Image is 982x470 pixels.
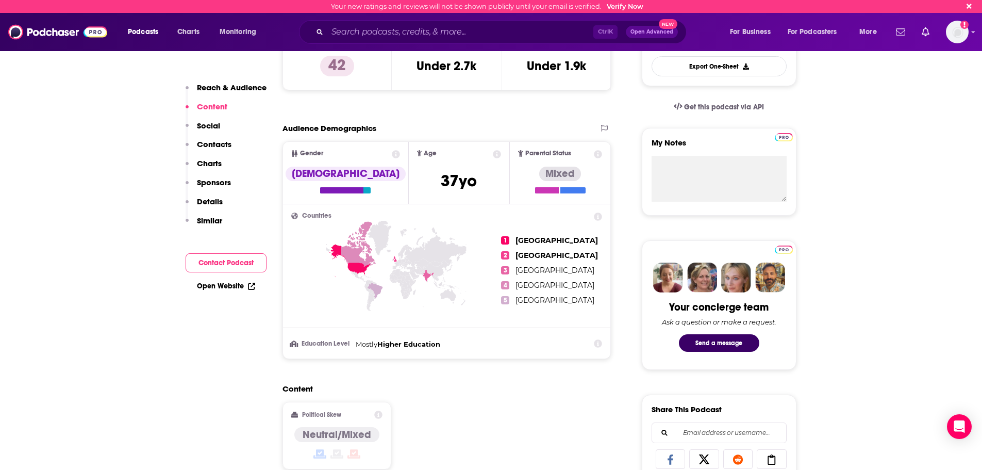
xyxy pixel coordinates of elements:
span: 2 [501,251,509,260]
button: Contacts [186,139,231,158]
p: Details [197,197,223,206]
div: Your new ratings and reviews will not be shown publicly until your email is verified. [331,3,643,10]
a: Verify Now [607,3,643,10]
h3: Education Level [291,341,352,347]
span: Mostly [356,340,377,348]
img: Podchaser Pro [775,246,793,254]
span: [GEOGRAPHIC_DATA] [515,236,598,245]
span: Podcasts [128,25,158,39]
span: Get this podcast via API [684,103,764,111]
div: Open Intercom Messenger [947,414,972,439]
h4: Neutral/Mixed [303,428,371,441]
button: Show profile menu [946,21,969,43]
span: Higher Education [377,340,440,348]
button: Send a message [679,334,759,352]
a: Get this podcast via API [665,94,773,120]
button: open menu [121,24,172,40]
button: open menu [852,24,890,40]
span: 4 [501,281,509,289]
span: [GEOGRAPHIC_DATA] [515,266,594,275]
a: Copy Link [757,449,787,469]
button: open menu [723,24,784,40]
button: Details [186,197,223,216]
span: [GEOGRAPHIC_DATA] [515,296,594,305]
span: [GEOGRAPHIC_DATA] [515,281,594,290]
span: [GEOGRAPHIC_DATA] [515,251,598,260]
div: Search podcasts, credits, & more... [309,20,696,44]
span: For Podcasters [788,25,837,39]
p: Charts [197,158,222,168]
span: More [859,25,877,39]
img: User Profile [946,21,969,43]
a: Charts [171,24,206,40]
span: Ctrl K [593,25,618,39]
label: My Notes [652,138,787,156]
span: Open Advanced [630,29,673,35]
a: Share on Facebook [656,449,686,469]
button: Export One-Sheet [652,56,787,76]
p: Similar [197,216,222,225]
div: Mixed [539,167,581,181]
div: Search followers [652,423,787,443]
h2: Audience Demographics [282,123,376,133]
a: Share on Reddit [723,449,753,469]
span: New [659,19,677,29]
svg: Email not verified [960,21,969,29]
img: Sydney Profile [653,263,683,293]
h3: Under 1.9k [527,58,586,74]
button: Reach & Audience [186,83,267,102]
button: Similar [186,216,222,235]
span: Parental Status [525,150,571,157]
span: 1 [501,236,509,245]
button: Sponsors [186,177,231,197]
a: Show notifications dropdown [892,23,909,41]
button: Social [186,121,220,140]
span: 37 yo [441,171,477,191]
img: Barbara Profile [687,263,717,293]
a: Show notifications dropdown [918,23,934,41]
a: Pro website [775,132,793,141]
span: Logged in as Alexish212 [946,21,969,43]
input: Email address or username... [660,423,778,443]
span: Gender [300,150,323,157]
span: Age [424,150,437,157]
button: Content [186,102,227,121]
p: Reach & Audience [197,83,267,92]
a: Open Website [197,282,255,290]
h2: Political Skew [302,411,341,418]
p: Content [197,102,227,111]
p: Sponsors [197,177,231,187]
img: Jules Profile [721,263,751,293]
div: [DEMOGRAPHIC_DATA] [286,167,406,181]
h2: Content [282,384,603,394]
a: Share on X/Twitter [689,449,719,469]
button: Contact Podcast [186,253,267,272]
span: Monitoring [220,25,256,39]
input: Search podcasts, credits, & more... [327,24,593,40]
img: Jon Profile [755,263,785,293]
div: Your concierge team [669,301,769,314]
button: Charts [186,158,222,177]
button: open menu [781,24,852,40]
span: Countries [302,213,331,219]
p: 42 [320,56,354,76]
div: Ask a question or make a request. [662,318,776,326]
span: 3 [501,266,509,274]
span: 5 [501,296,509,304]
img: Podchaser Pro [775,133,793,141]
button: open menu [212,24,270,40]
span: For Business [730,25,771,39]
a: Pro website [775,244,793,254]
button: Open AdvancedNew [626,26,678,38]
img: Podchaser - Follow, Share and Rate Podcasts [8,22,107,42]
h3: Share This Podcast [652,404,722,414]
span: Charts [177,25,199,39]
p: Social [197,121,220,131]
h3: Under 2.7k [417,58,476,74]
p: Contacts [197,139,231,149]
